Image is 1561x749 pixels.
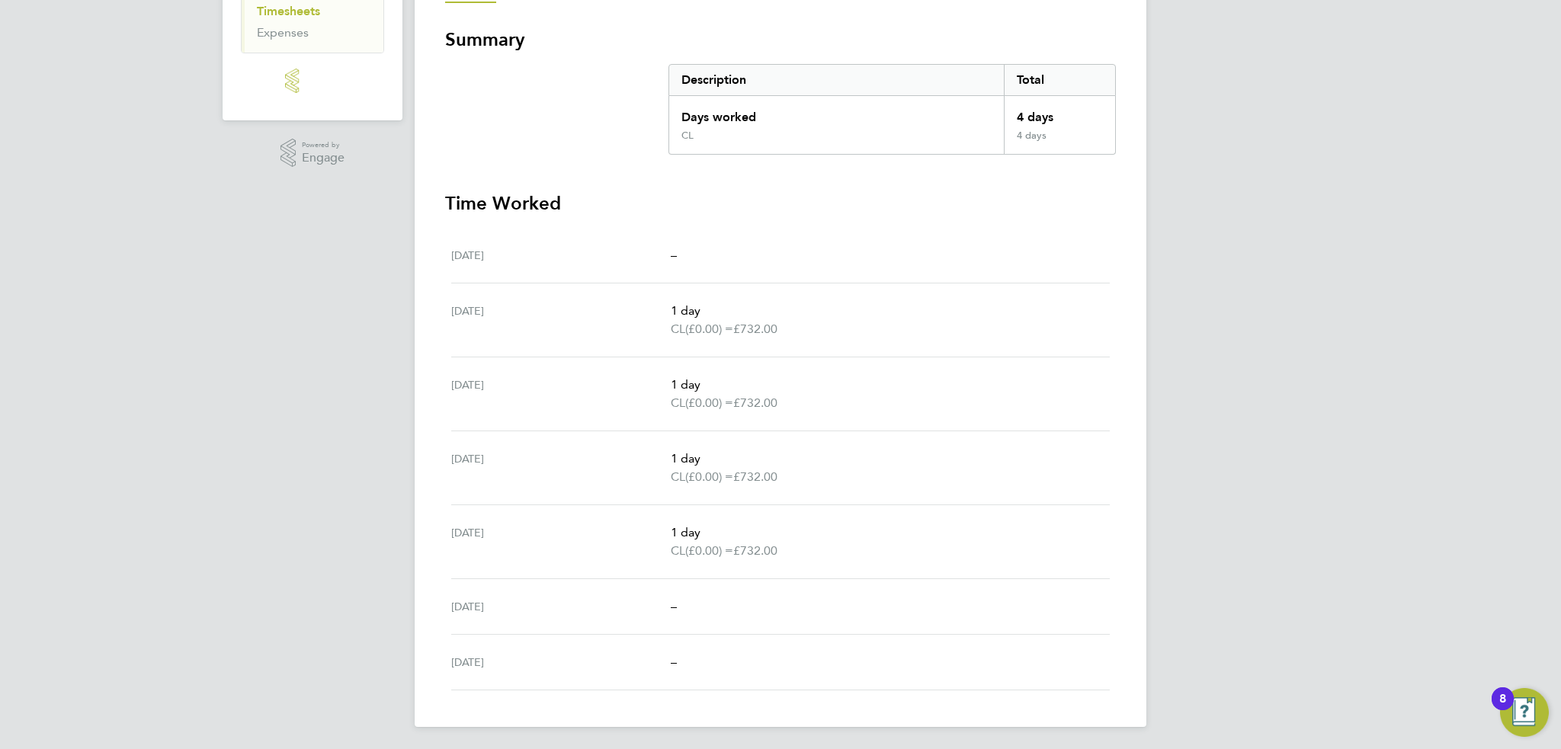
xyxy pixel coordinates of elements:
div: [DATE] [451,597,671,616]
a: Timesheets [257,4,320,18]
div: [DATE] [451,523,671,560]
span: £732.00 [733,469,777,484]
span: (£0.00) = [685,395,733,410]
div: [DATE] [451,376,671,412]
span: £732.00 [733,543,777,558]
p: 1 day [671,450,1098,468]
div: [DATE] [451,246,671,264]
img: engage-logo-retina.png [285,69,340,93]
div: 8 [1499,699,1506,719]
span: (£0.00) = [685,469,733,484]
h3: Time Worked [445,191,1116,216]
span: Engage [302,152,345,165]
div: 4 days [1004,96,1115,130]
button: Open Resource Center, 8 new notifications [1500,688,1549,737]
span: (£0.00) = [685,543,733,558]
span: Powered by [302,139,345,152]
a: Go to home page [241,69,384,93]
span: £732.00 [733,322,777,336]
span: CL [671,542,685,560]
a: Expenses [257,25,309,40]
span: CL [671,320,685,338]
span: CL [671,394,685,412]
p: 1 day [671,523,1098,542]
div: [DATE] [451,302,671,338]
p: 1 day [671,302,1098,320]
div: Description [669,65,1004,95]
a: Powered byEngage [280,139,345,168]
span: (£0.00) = [685,322,733,336]
div: Summary [668,64,1116,155]
div: CL [681,130,694,142]
span: £732.00 [733,395,777,410]
h3: Summary [445,27,1116,52]
div: Total [1004,65,1115,95]
span: – [671,248,677,262]
div: Days worked [669,96,1004,130]
span: – [671,655,677,669]
p: 1 day [671,376,1098,394]
section: Timesheet [445,27,1116,690]
span: – [671,599,677,613]
div: 4 days [1004,130,1115,154]
span: CL [671,468,685,486]
div: [DATE] [451,653,671,671]
div: [DATE] [451,450,671,486]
